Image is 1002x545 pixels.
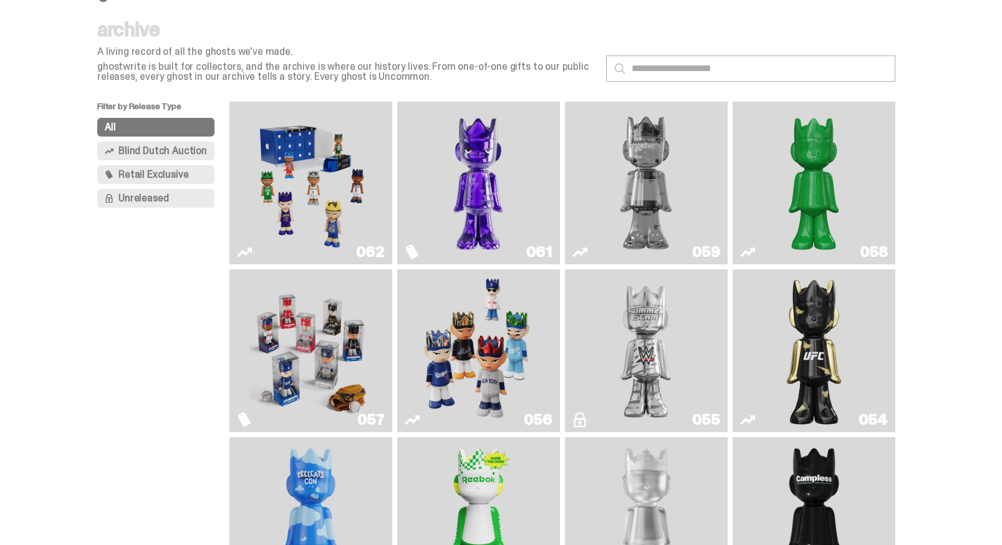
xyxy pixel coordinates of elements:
p: A living record of all the ghosts we've made. [97,47,596,57]
a: Game Face (2025) [237,107,385,259]
img: Ruby [781,274,847,427]
a: I Was There SummerSlam [572,274,720,427]
button: Blind Dutch Auction [97,142,214,160]
button: All [97,118,214,137]
a: Schrödinger's ghost: Sunday Green [740,107,888,259]
span: Unreleased [118,193,168,203]
div: 055 [692,412,720,427]
a: Game Face (2025) [237,274,385,427]
p: archive [97,19,596,39]
div: 054 [859,412,888,427]
img: Game Face (2025) [249,274,372,427]
div: 057 [357,412,385,427]
div: 058 [860,244,888,259]
p: Filter by Release Type [97,102,229,118]
div: 062 [356,244,385,259]
img: I Was There SummerSlam [585,274,707,427]
span: Blind Dutch Auction [118,146,207,156]
img: Game Face (2025) [417,274,539,427]
span: Retail Exclusive [118,170,188,180]
img: Schrödinger's ghost: Sunday Green [753,107,875,259]
div: 061 [526,244,552,259]
div: 056 [524,412,552,427]
button: Unreleased [97,189,214,208]
span: All [105,122,116,132]
a: Fantasy [405,107,552,259]
a: Two [572,107,720,259]
p: ghostwrite is built for collectors, and the archive is where our history lives. From one-of-one g... [97,62,596,82]
a: Game Face (2025) [405,274,552,427]
button: Retail Exclusive [97,165,214,184]
a: Ruby [740,274,888,427]
img: Two [585,107,707,259]
div: 059 [692,244,720,259]
img: Fantasy [417,107,539,259]
img: Game Face (2025) [249,107,372,259]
